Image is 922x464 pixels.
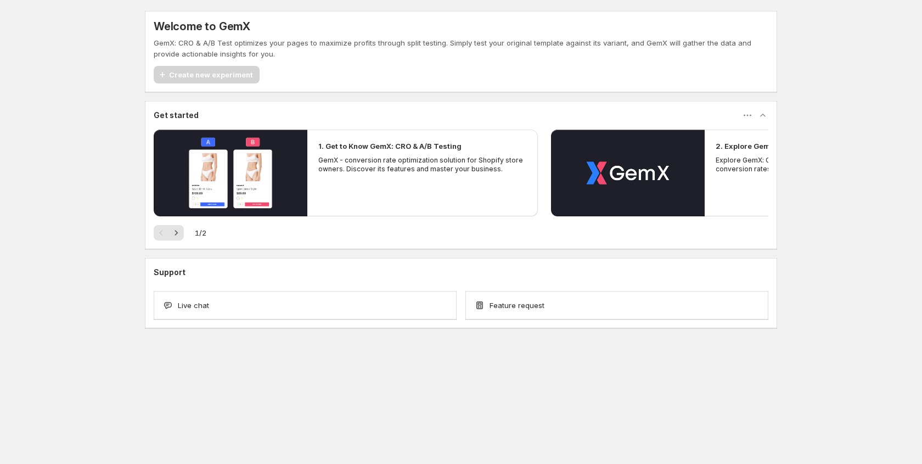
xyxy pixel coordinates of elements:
span: 1 / 2 [195,227,206,238]
p: GemX: CRO & A/B Test optimizes your pages to maximize profits through split testing. Simply test ... [154,37,768,59]
h2: 2. Explore GemX: CRO & A/B Testing Use Cases [716,141,886,152]
button: Play video [551,130,705,216]
h5: Welcome to GemX [154,20,250,33]
span: Live chat [178,300,209,311]
button: Play video [154,130,307,216]
span: Feature request [490,300,544,311]
h3: Support [154,267,185,278]
button: Next [168,225,184,241]
p: GemX - conversion rate optimization solution for Shopify store owners. Discover its features and ... [318,156,527,174]
nav: Pagination [154,225,184,241]
h3: Get started [154,110,199,121]
h2: 1. Get to Know GemX: CRO & A/B Testing [318,141,462,152]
